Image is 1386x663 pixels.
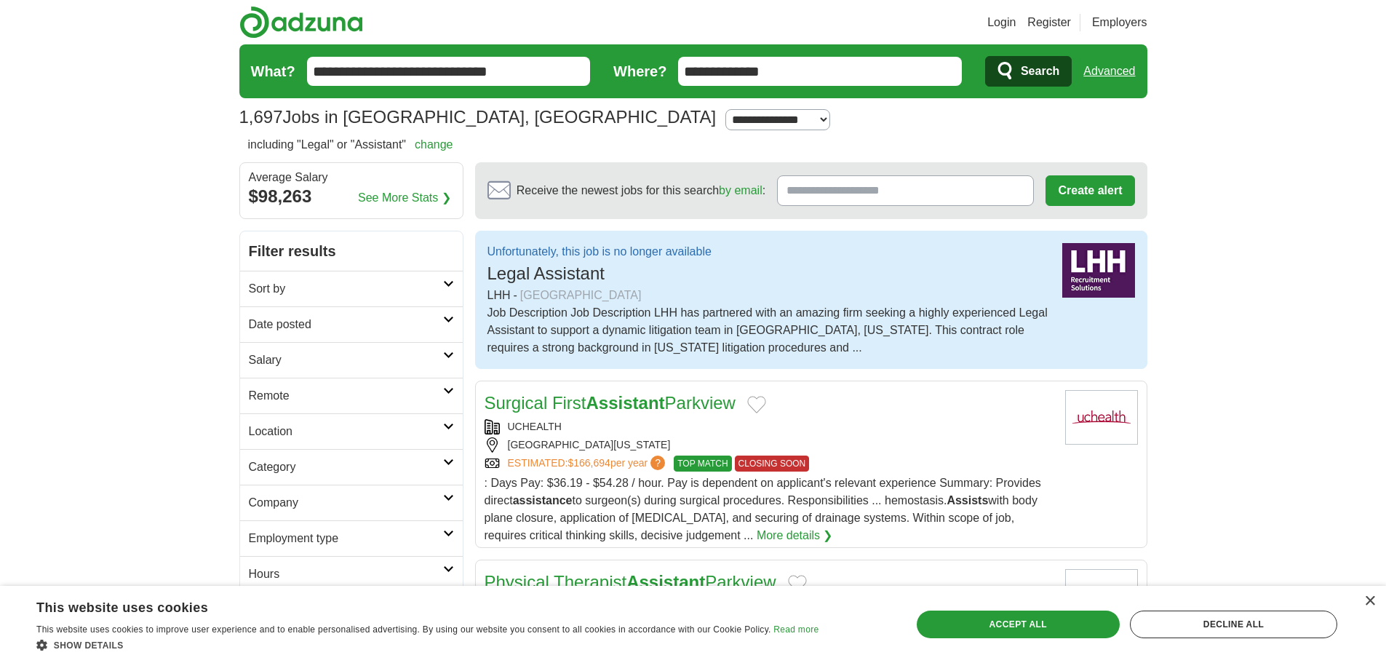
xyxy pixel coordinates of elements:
a: More details ❯ [757,527,833,544]
a: Sort by [240,271,463,306]
span: ? [650,456,665,470]
h2: Category [249,458,443,476]
h2: including "Legal" or "Assistant" [248,136,453,154]
a: Read more, opens a new window [773,624,819,635]
h2: Filter results [240,231,463,271]
a: Remote [240,378,463,413]
span: Receive the newest jobs for this search : [517,182,765,199]
a: by email [719,184,762,196]
span: 1,697 [239,104,283,130]
a: Register [1027,14,1071,31]
button: Create alert [1046,175,1134,206]
div: [GEOGRAPHIC_DATA] [520,287,642,304]
h1: Jobs in [GEOGRAPHIC_DATA], [GEOGRAPHIC_DATA] [239,107,717,127]
a: Date posted [240,306,463,342]
span: $166,694 [567,457,610,469]
img: ZipRecruiter logo [1062,243,1135,298]
span: Show details [54,640,124,651]
div: Accept all [917,611,1120,638]
div: This website uses cookies [36,595,782,616]
a: Employers [1092,14,1147,31]
div: $98,263 [249,183,454,210]
strong: Assists [947,494,988,507]
h2: Location [249,423,443,440]
a: change [415,138,453,151]
a: Company [240,485,463,520]
div: Close [1364,596,1375,607]
a: ESTIMATED:$166,694per year? [508,456,669,472]
a: Location [240,413,463,449]
a: See More Stats ❯ [358,189,451,207]
button: Add to favorite jobs [788,575,807,592]
a: Salary [240,342,463,378]
div: [GEOGRAPHIC_DATA][US_STATE] [485,437,1054,453]
div: Decline all [1130,611,1337,638]
a: Category [240,449,463,485]
strong: assistance [513,494,573,507]
a: Hours [240,556,463,592]
label: What? [251,60,295,82]
h2: Employment type [249,530,443,547]
label: Where? [613,60,666,82]
span: Legal Assistant [487,263,605,283]
img: Adzuna logo [239,6,363,39]
h2: Salary [249,352,443,369]
p: Unfortunately, this job is no longer available [487,243,712,261]
h2: Company [249,494,443,512]
div: LHH [487,287,1051,304]
span: CLOSING SOON [735,456,810,472]
span: Search [1021,57,1059,86]
strong: Assistant [586,393,665,413]
span: : Days Pay: $36.19 - $54.28 / hour. Pay is dependent on applicant's relevant experience Summary: ... [485,477,1041,541]
h2: Hours [249,565,443,583]
h2: Sort by [249,280,443,298]
a: Advanced [1083,57,1135,86]
div: Show details [36,638,819,652]
div: Job Description Job Description LHH has partnered with an amazing firm seeking a highly experienc... [487,304,1051,357]
img: UCHealth logo [1065,390,1138,445]
span: TOP MATCH [674,456,731,472]
span: - [514,287,517,304]
a: Physical TherapistAssistantParkview [485,572,776,592]
a: UCHEALTH [508,421,562,432]
h2: Date posted [249,316,443,333]
h2: Remote [249,387,443,405]
strong: Assistant [626,572,705,592]
a: Surgical FirstAssistantParkview [485,393,736,413]
div: Average Salary [249,172,454,183]
a: Login [987,14,1016,31]
button: Search [985,56,1072,87]
span: This website uses cookies to improve user experience and to enable personalised advertising. By u... [36,624,771,635]
img: UCHealth logo [1065,569,1138,624]
a: Employment type [240,520,463,556]
button: Add to favorite jobs [747,396,766,413]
